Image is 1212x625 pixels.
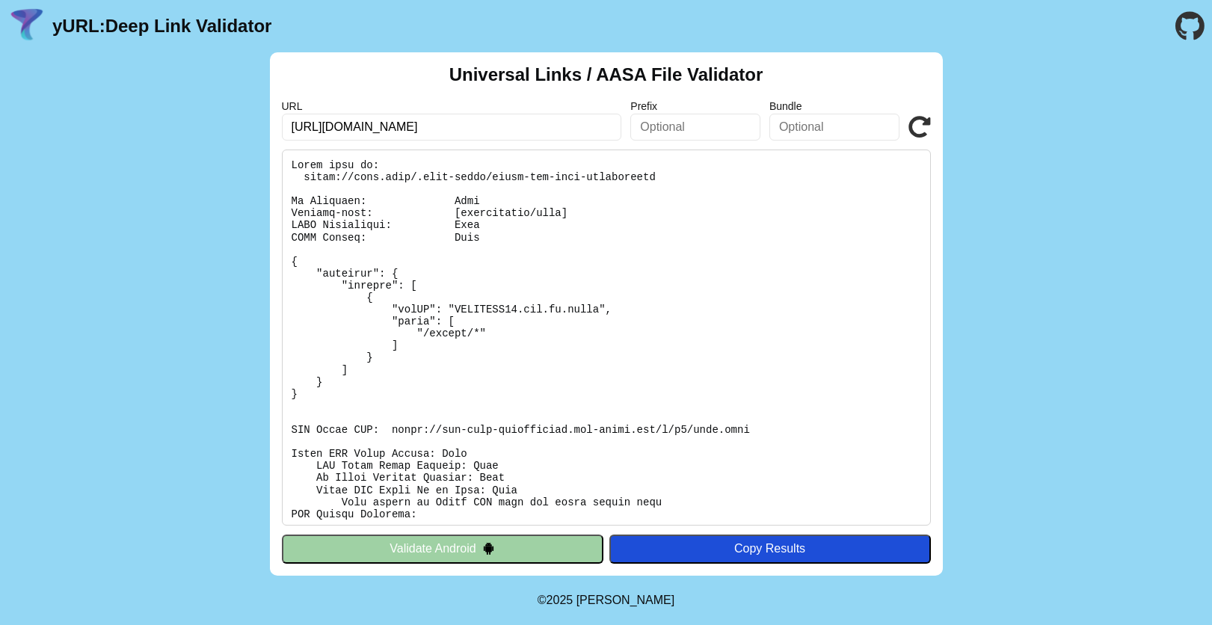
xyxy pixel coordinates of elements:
footer: © [538,576,674,625]
img: yURL Logo [7,7,46,46]
a: Michael Ibragimchayev's Personal Site [576,594,675,606]
a: yURL:Deep Link Validator [52,16,271,37]
h2: Universal Links / AASA File Validator [449,64,763,85]
label: URL [282,100,622,112]
img: droidIcon.svg [482,542,495,555]
pre: Lorem ipsu do: sitam://cons.adip/.elit-seddo/eiusm-tem-inci-utlaboreetd Ma Aliquaen: Admi Veniamq... [282,150,931,526]
button: Validate Android [282,535,603,563]
input: Optional [630,114,760,141]
span: 2025 [547,594,573,606]
label: Prefix [630,100,760,112]
button: Copy Results [609,535,931,563]
input: Required [282,114,622,141]
label: Bundle [769,100,899,112]
div: Copy Results [617,542,923,555]
input: Optional [769,114,899,141]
